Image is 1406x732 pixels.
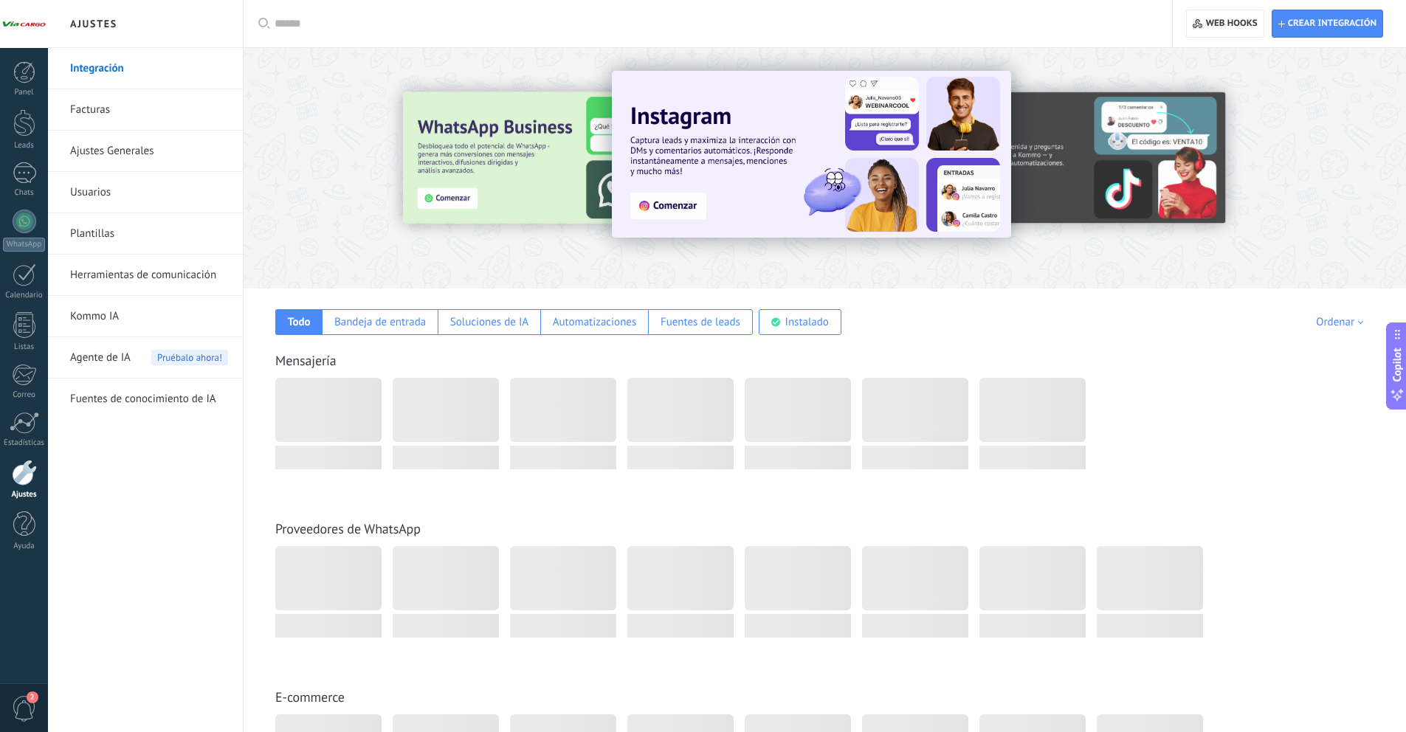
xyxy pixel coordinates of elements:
[70,379,228,420] a: Fuentes de conocimiento de IA
[48,296,243,337] li: Kommo IA
[70,172,228,213] a: Usuarios
[48,213,243,255] li: Plantillas
[48,255,243,296] li: Herramientas de comunicación
[48,89,243,131] li: Facturas
[1390,348,1405,382] span: Copilot
[3,188,46,198] div: Chats
[1206,18,1258,30] span: Web hooks
[3,490,46,500] div: Ajustes
[70,89,228,131] a: Facturas
[785,315,829,329] div: Instalado
[334,315,426,329] div: Bandeja de entrada
[3,342,46,352] div: Listas
[275,352,337,369] a: Mensajería
[3,291,46,300] div: Calendario
[70,296,228,337] a: Kommo IA
[48,172,243,213] li: Usuarios
[48,131,243,172] li: Ajustes Generales
[1288,18,1376,30] span: Crear integración
[70,48,228,89] a: Integración
[1186,10,1264,38] button: Web hooks
[1316,315,1368,329] div: Ordenar
[275,688,345,705] a: E-commerce
[70,337,131,379] span: Agente de IA
[661,315,740,329] div: Fuentes de leads
[3,88,46,97] div: Panel
[151,350,228,365] span: Pruébalo ahora!
[48,379,243,419] li: Fuentes de conocimiento de IA
[70,131,228,172] a: Ajustes Generales
[3,141,46,151] div: Leads
[3,438,46,448] div: Estadísticas
[3,238,45,252] div: WhatsApp
[553,315,637,329] div: Automatizaciones
[70,337,228,379] a: Agente de IAPruébalo ahora!
[3,542,46,551] div: Ayuda
[3,390,46,400] div: Correo
[1272,10,1383,38] button: Crear integración
[403,92,717,224] img: Slide 3
[288,315,311,329] div: Todo
[70,255,228,296] a: Herramientas de comunicación
[275,520,421,537] a: Proveedores de WhatsApp
[911,92,1225,224] img: Slide 2
[48,337,243,379] li: Agente de IA
[27,691,38,703] span: 2
[48,48,243,89] li: Integración
[612,71,1011,238] img: Slide 1
[70,213,228,255] a: Plantillas
[450,315,528,329] div: Soluciones de IA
